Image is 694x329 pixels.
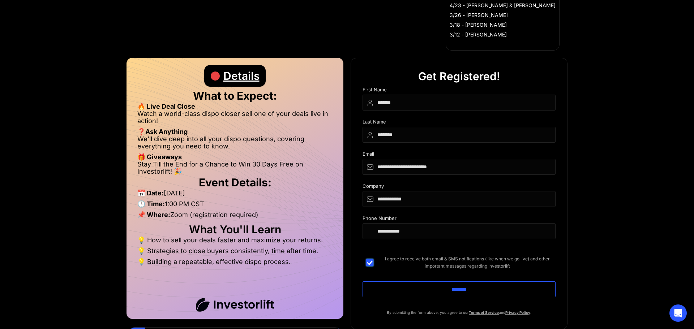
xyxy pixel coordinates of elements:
[137,190,333,200] li: [DATE]
[137,211,333,222] li: Zoom (registration required)
[137,200,165,208] strong: 🕒 Time:
[137,189,164,197] strong: 📅 Date:
[363,119,556,127] div: Last Name
[137,226,333,233] h2: What You'll Learn
[137,128,188,135] strong: ❓Ask Anything
[137,103,195,110] strong: 🔥 Live Deal Close
[193,89,277,102] strong: What to Expect:
[199,176,271,189] strong: Event Details:
[137,110,333,128] li: Watch a world-class dispo closer sell one of your deals live in action!
[469,310,499,315] a: Terms of Service
[379,255,556,270] span: I agree to receive both email & SMS notifications (like when we go live) and other important mess...
[363,87,556,309] form: DIspo Day Main Form
[137,135,333,153] li: We’ll dive deep into all your dispo questions, covering everything you need to know.
[137,161,333,175] li: Stay Till the End for a Chance to Win 30 Days Free on Investorlift! 🎉
[505,310,530,315] a: Privacy Policy
[137,200,333,211] li: 1:00 PM CST
[363,216,556,223] div: Phone Number
[669,304,687,322] div: Open Intercom Messenger
[363,183,556,191] div: Company
[363,87,556,95] div: First Name
[137,153,182,161] strong: 🎁 Giveaways
[223,65,260,87] div: Details
[137,247,333,258] li: 💡 Strategies to close buyers consistently, time after time.
[418,65,500,87] div: Get Registered!
[137,211,170,218] strong: 📌 Where:
[137,258,333,265] li: 💡 Building a repeatable, effective dispo process.
[137,237,333,247] li: 💡 How to sell your deals faster and maximize your returns.
[363,151,556,159] div: Email
[363,309,556,316] p: By submitting the form above, you agree to our and .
